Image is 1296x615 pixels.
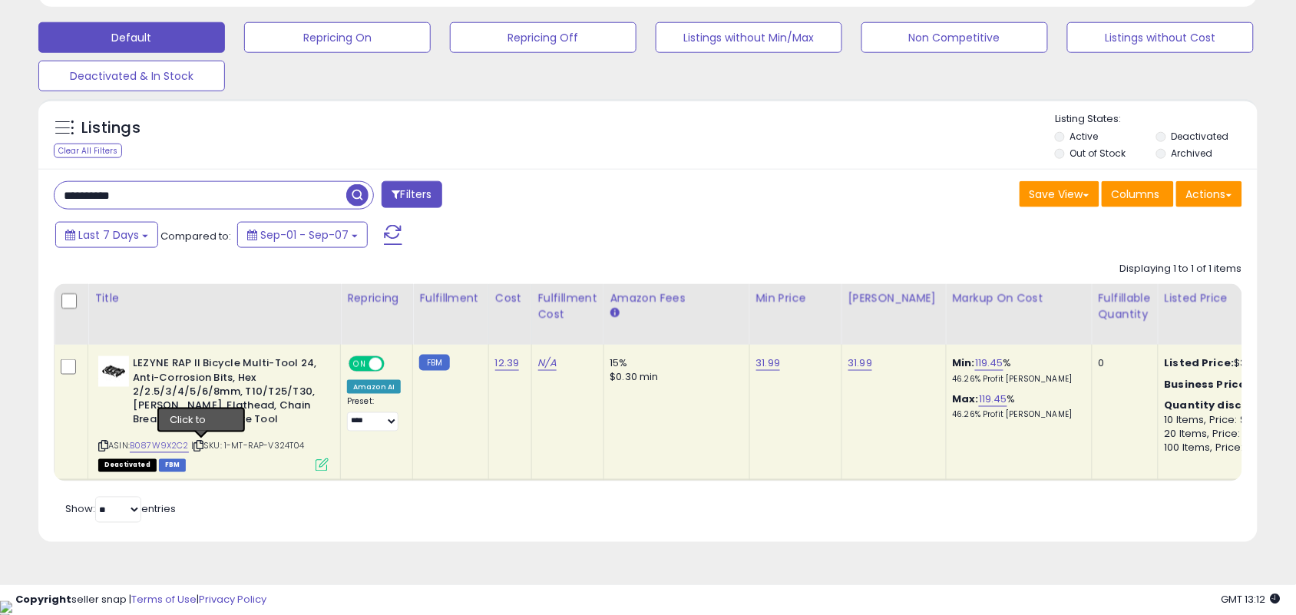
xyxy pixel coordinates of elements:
div: Markup on Cost [953,290,1086,306]
div: Fulfillment Cost [538,290,597,322]
div: % [953,356,1080,385]
div: Title [94,290,334,306]
span: ON [350,358,369,371]
div: $31.03 [1165,378,1292,392]
span: Show: entries [65,502,176,517]
th: The percentage added to the cost of goods (COGS) that forms the calculator for Min & Max prices. [946,284,1092,345]
a: Terms of Use [131,592,197,607]
button: Columns [1102,181,1174,207]
div: Amazon Fees [610,290,743,306]
a: N/A [538,355,557,371]
label: Active [1070,130,1099,143]
div: ASIN: [98,356,329,470]
a: 119.45 [975,355,1003,371]
span: Columns [1112,187,1160,202]
div: 0 [1099,356,1146,370]
label: Out of Stock [1070,147,1126,160]
span: All listings that are unavailable for purchase on Amazon for any reason other than out-of-stock [98,459,157,472]
div: [PERSON_NAME] [848,290,940,306]
div: seller snap | | [15,593,266,607]
div: $0.30 min [610,370,738,384]
p: 46.26% Profit [PERSON_NAME] [953,410,1080,421]
b: LEZYNE RAP II Bicycle Multi-Tool 24, Anti-Corrosion Bits, Hex 2/2.5/3/4/5/6/8mm, T10/T25/T30, [PE... [133,356,319,431]
div: Fulfillment [419,290,481,306]
b: Business Price: [1165,377,1249,392]
div: Clear All Filters [54,144,122,158]
span: OFF [382,358,407,371]
h5: Listings [81,117,141,139]
div: Cost [495,290,525,306]
span: Compared to: [160,229,231,243]
label: Deactivated [1172,130,1229,143]
b: Max: [953,392,980,406]
button: Sep-01 - Sep-07 [237,222,368,248]
span: | SKU: 1-MT-RAP-V324T04 [191,440,305,452]
div: % [953,392,1080,421]
a: B087W9X2C2 [130,440,189,453]
small: Amazon Fees. [610,306,620,320]
button: Listings without Cost [1067,22,1254,53]
b: Listed Price: [1165,355,1235,370]
img: 31MWw6nkfeL._SL40_.jpg [98,356,129,387]
button: Non Competitive [861,22,1048,53]
a: 31.99 [848,355,873,371]
button: Filters [382,181,441,208]
b: Min: [953,355,976,370]
div: 10 Items, Price: $29.76 [1165,414,1292,428]
a: 12.39 [495,355,520,371]
a: 119.45 [979,392,1007,407]
div: Repricing [347,290,406,306]
button: Last 7 Days [55,222,158,248]
div: : [1165,399,1292,413]
button: Save View [1020,181,1099,207]
div: $31.99 [1165,356,1292,370]
button: Repricing Off [450,22,636,53]
button: Deactivated & In Stock [38,61,225,91]
div: 20 Items, Price: $28.8 [1165,428,1292,441]
p: Listing States: [1055,112,1258,127]
span: 2025-09-15 13:12 GMT [1222,592,1281,607]
label: Archived [1172,147,1213,160]
button: Repricing On [244,22,431,53]
div: Displaying 1 to 1 of 1 items [1120,262,1242,276]
div: 15% [610,356,738,370]
span: FBM [159,459,187,472]
b: Quantity discounts [1165,398,1275,413]
small: FBM [419,355,449,371]
div: 100 Items, Price: $27.2 [1165,441,1292,455]
span: Sep-01 - Sep-07 [260,227,349,243]
a: Privacy Policy [199,592,266,607]
div: Fulfillable Quantity [1099,290,1152,322]
a: 31.99 [756,355,781,371]
button: Default [38,22,225,53]
button: Listings without Min/Max [656,22,842,53]
strong: Copyright [15,592,71,607]
p: 46.26% Profit [PERSON_NAME] [953,374,1080,385]
span: Last 7 Days [78,227,139,243]
div: Amazon AI [347,380,401,394]
div: Preset: [347,397,401,431]
div: Min Price [756,290,835,306]
button: Actions [1176,181,1242,207]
